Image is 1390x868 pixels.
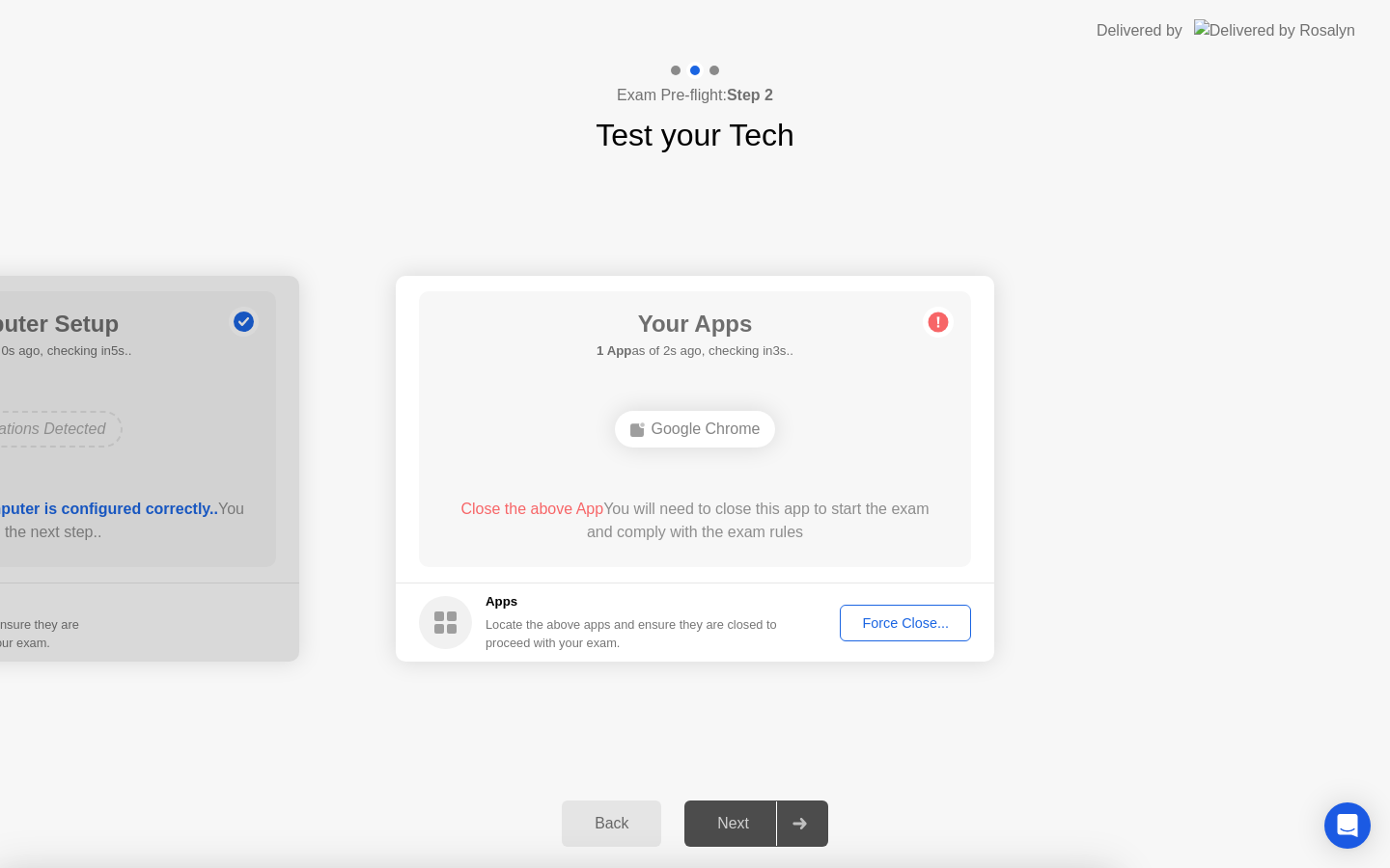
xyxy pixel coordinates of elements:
[1324,802,1371,849] div: Open Intercom Messenger
[1194,19,1355,41] img: Delivered by Rosalyn
[597,341,793,361] h5: as of 2s ago, checking in3s..
[1097,19,1182,42] div: Delivered by
[447,498,944,544] div: You will need to close this app to start the exam and comply with the exam rules
[460,501,603,517] span: Close the above App
[486,592,778,611] h5: Apps
[568,815,655,832] div: Back
[615,411,776,448] div: Google Chrome
[486,615,778,652] div: Locate the above apps and ensure they are closed to proceed with your exam.
[597,307,793,341] h1: Your Apps
[597,343,631,358] b: 1 App
[847,615,964,631] div: Force Close...
[617,84,773,107] h4: Exam Pre-flight:
[596,112,794,158] h1: Test your Tech
[727,87,773,103] b: Step 2
[690,815,776,832] div: Next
